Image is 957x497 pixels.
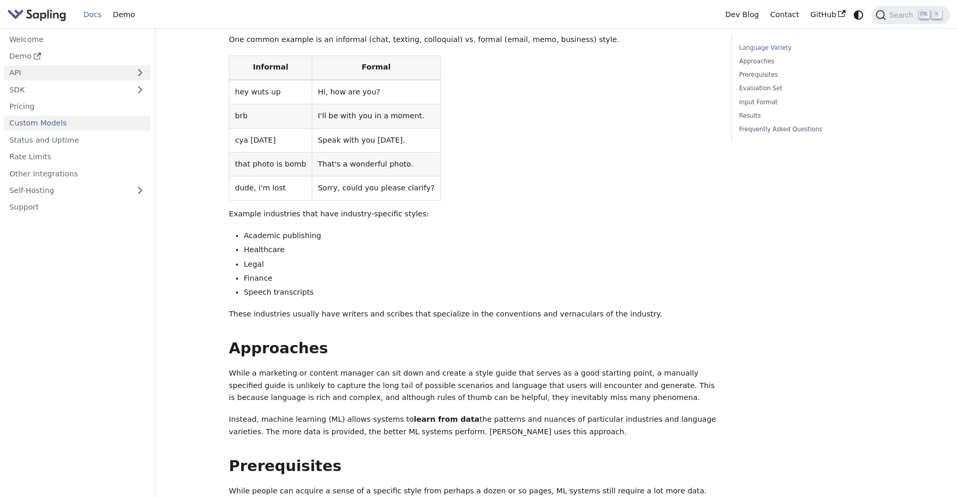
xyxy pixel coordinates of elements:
[312,104,440,128] td: I'll be with you in a moment.
[312,56,440,80] th: Formal
[244,272,716,285] li: Finance
[739,125,880,134] a: Frequently Asked Questions
[805,7,851,23] a: GitHub
[229,208,716,220] p: Example industries that have industry-specific styles:
[229,413,716,438] p: Instead, machine learning (ML) allows systems to the patterns and nuances of particular industrie...
[229,457,716,476] h2: Prerequisites
[4,200,150,215] a: Support
[739,57,880,66] a: Approaches
[7,7,66,22] img: Sapling.ai
[7,7,70,22] a: Sapling.ai
[4,183,150,198] a: Self-Hosting
[244,258,716,271] li: Legal
[871,6,949,24] button: Search (Ctrl+K)
[229,308,716,321] p: These industries usually have writers and scribes that specialize in the conventions and vernacul...
[107,7,141,23] a: Demo
[739,98,880,107] a: Input Format
[229,56,312,80] th: Informal
[739,43,880,53] a: Language Variety
[244,286,716,299] li: Speech transcripts
[932,10,942,19] kbd: K
[229,34,716,46] p: One common example is an informal (chat, texting, colloquial) vs. formal (email, memo, business) ...
[78,7,107,23] a: Docs
[229,104,312,128] td: brb
[229,153,312,176] td: that photo is bomb
[229,176,312,200] td: dude, i'm lost
[4,49,150,64] a: Demo
[244,230,716,242] li: Academic publishing
[4,32,150,47] a: Welcome
[765,7,805,23] a: Contact
[229,339,716,358] h2: Approaches
[229,80,312,104] td: hey wuts up
[4,116,150,131] a: Custom Models
[719,7,764,23] a: Dev Blog
[312,80,440,104] td: Hi, how are you?
[414,415,480,423] strong: learn from data
[312,153,440,176] td: That's a wonderful photo.
[312,128,440,152] td: Speak with you [DATE].
[4,166,150,181] a: Other Integrations
[886,11,919,19] span: Search
[4,132,150,147] a: Status and Uptime
[229,367,716,404] p: While a marketing or content manager can sit down and create a style guide that serves as a good ...
[4,82,130,97] a: SDK
[130,65,150,80] button: Expand sidebar category 'API'
[739,111,880,121] a: Results
[4,149,150,164] a: Rate Limits
[4,99,150,114] a: Pricing
[229,128,312,152] td: cya [DATE]
[130,82,150,97] button: Expand sidebar category 'SDK'
[851,7,866,22] button: Switch between dark and light mode (currently system mode)
[4,65,130,80] a: API
[244,244,716,256] li: Healthcare
[739,70,880,80] a: Prerequisites
[739,84,880,93] a: Evaluation Set
[312,176,440,200] td: Sorry, could you please clarify?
